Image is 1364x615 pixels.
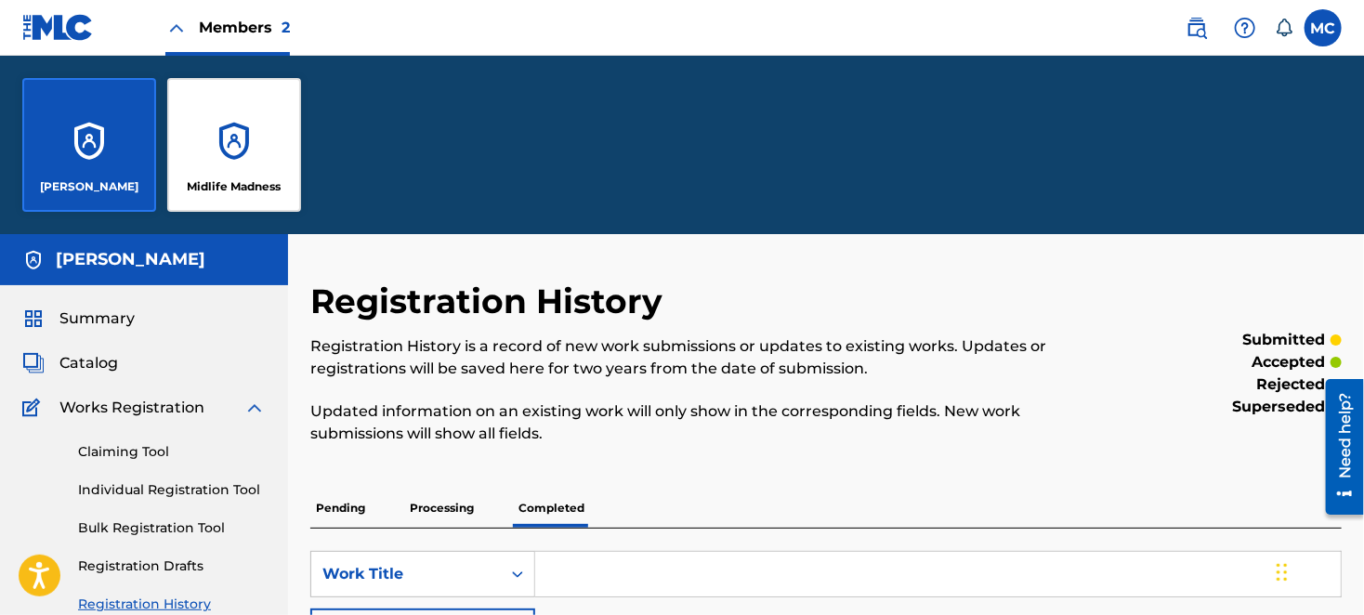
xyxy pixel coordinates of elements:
img: Close [165,17,188,39]
img: Works Registration [22,397,46,419]
a: Registration Drafts [78,556,266,576]
img: MLC Logo [22,14,94,41]
div: User Menu [1305,9,1342,46]
a: Bulk Registration Tool [78,518,266,538]
p: superseded [1232,396,1325,418]
img: Summary [22,307,45,330]
iframe: Chat Widget [1271,526,1364,615]
h2: Registration History [310,281,672,322]
img: expand [243,397,266,419]
iframe: Resource Center [1312,372,1364,521]
span: 2 [282,19,290,36]
div: Work Title [322,563,490,585]
span: Summary [59,307,135,330]
img: Catalog [22,352,45,374]
span: Catalog [59,352,118,374]
img: help [1234,17,1256,39]
p: Registration History is a record of new work submissions or updates to existing works. Updates or... [310,335,1105,380]
div: Help [1226,9,1264,46]
p: Completed [513,489,590,528]
div: Notifications [1275,19,1293,37]
p: accepted [1252,351,1325,373]
p: rejected [1256,373,1325,396]
a: Public Search [1178,9,1215,46]
div: Drag [1277,544,1288,600]
h5: Maria Colomy [56,249,205,270]
span: Works Registration [59,397,204,419]
img: search [1186,17,1208,39]
a: Registration History [78,595,266,614]
p: Updated information on an existing work will only show in the corresponding fields. New work subm... [310,400,1105,445]
p: Midlife Madness [188,178,282,195]
p: submitted [1242,329,1325,351]
p: Pending [310,489,371,528]
a: Individual Registration Tool [78,480,266,500]
p: Maria Colomy [40,178,138,195]
a: Claiming Tool [78,442,266,462]
a: Accounts[PERSON_NAME] [22,78,156,212]
p: Processing [404,489,479,528]
a: SummarySummary [22,307,135,330]
a: AccountsMidlife Madness [167,78,301,212]
a: CatalogCatalog [22,352,118,374]
img: Accounts [22,249,45,271]
span: Members [199,17,290,38]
